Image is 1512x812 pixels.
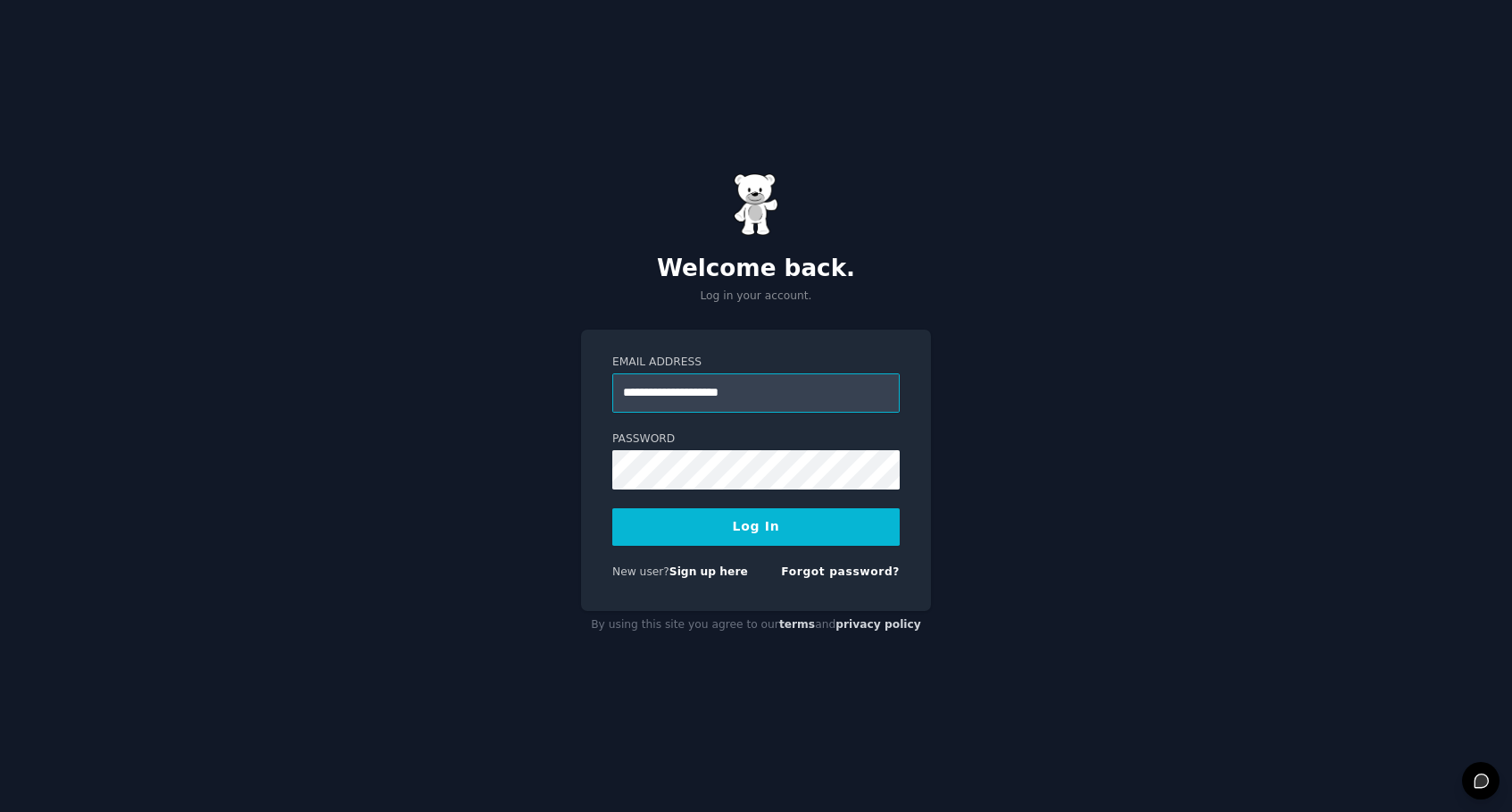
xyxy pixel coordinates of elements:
a: terms [779,618,815,631]
img: Gummy Bear [734,173,778,236]
div: By using this site you agree to our and [581,611,931,640]
label: Email Address [612,355,900,371]
button: Log In [612,508,900,546]
a: Forgot password? [781,565,900,578]
h2: Welcome back. [581,255,931,283]
p: Log in your account. [581,289,931,305]
a: privacy policy [835,618,921,631]
label: Password [612,431,900,448]
a: Sign up here [669,565,748,578]
span: New user? [612,565,669,578]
